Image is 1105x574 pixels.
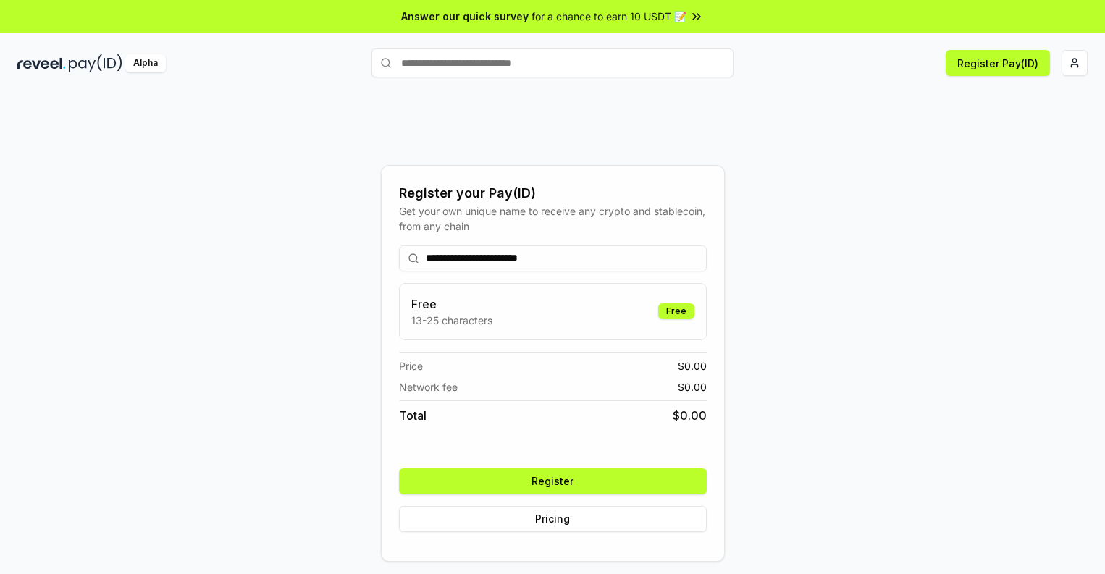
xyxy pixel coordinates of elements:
[399,358,423,373] span: Price
[678,358,707,373] span: $ 0.00
[399,407,427,424] span: Total
[125,54,166,72] div: Alpha
[401,9,529,24] span: Answer our quick survey
[399,379,458,394] span: Network fee
[69,54,122,72] img: pay_id
[658,303,694,319] div: Free
[673,407,707,424] span: $ 0.00
[399,203,707,234] div: Get your own unique name to receive any crypto and stablecoin, from any chain
[678,379,707,394] span: $ 0.00
[946,50,1050,76] button: Register Pay(ID)
[411,313,492,328] p: 13-25 characters
[17,54,66,72] img: reveel_dark
[399,506,707,532] button: Pricing
[532,9,686,24] span: for a chance to earn 10 USDT 📝
[399,468,707,494] button: Register
[411,295,492,313] h3: Free
[399,183,707,203] div: Register your Pay(ID)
